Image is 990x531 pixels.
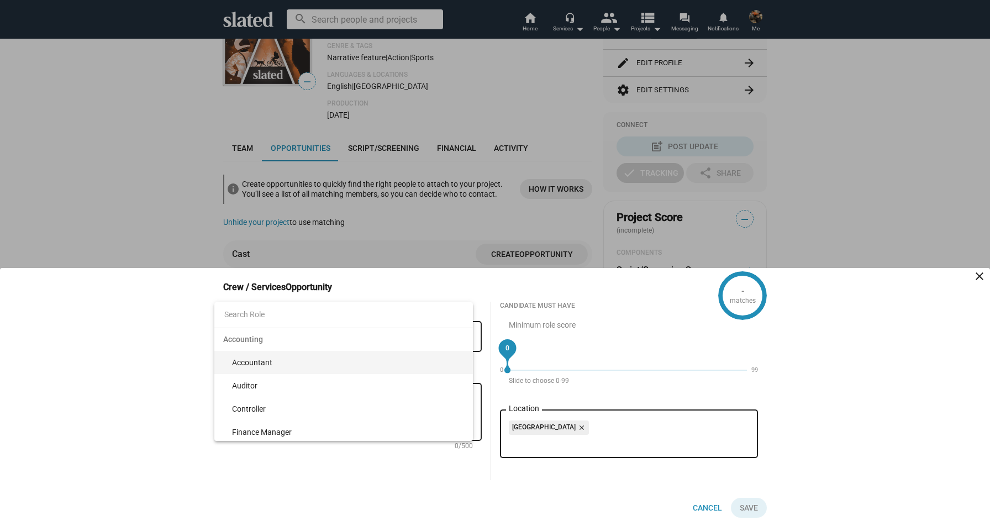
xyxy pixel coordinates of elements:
[693,498,722,518] span: Cancel
[730,297,756,306] div: matches
[500,319,759,330] div: Minimum role score
[455,442,473,451] mat-hint: 0/500
[232,374,464,397] span: Auditor
[223,281,347,293] h3: Crew / Services Opportunity
[741,285,744,297] div: -
[232,350,464,374] span: Accountant
[751,366,758,383] span: 99
[214,301,473,327] input: Search Role
[500,302,759,311] div: Candidate must have
[214,327,473,350] span: Accounting
[500,366,503,383] span: 0
[232,420,464,443] span: Finance Manager
[232,397,464,420] span: Controller
[504,343,512,354] span: 0
[576,423,586,433] mat-icon: close
[509,420,589,435] mat-chip: [GEOGRAPHIC_DATA]
[973,270,986,283] mat-icon: close
[684,498,731,518] button: Cancel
